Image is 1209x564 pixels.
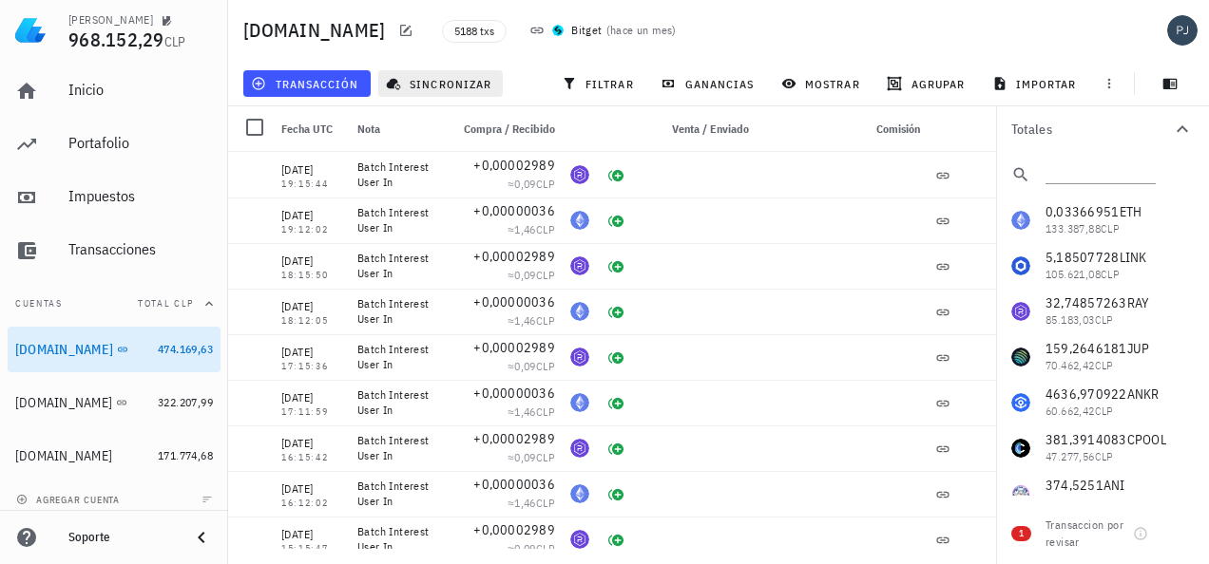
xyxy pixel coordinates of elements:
span: 1,46 [514,313,536,328]
span: CLP [536,496,555,510]
div: Batch Interest User In [357,205,433,235]
span: 0,09 [514,177,536,191]
div: RAY-icon [570,439,589,458]
div: Soporte [68,530,175,545]
div: Comisión [791,106,928,152]
button: Totales [996,106,1209,152]
span: 474.169,63 [158,342,213,356]
span: ≈ [508,222,555,236]
div: Batch Interest User In [357,524,433,555]
span: +0,00002989 [473,521,555,538]
span: agrupar [891,76,965,91]
span: ≈ [508,313,555,328]
span: +0,00002989 [473,339,555,356]
div: [DATE] [281,434,342,453]
button: agrupar [879,70,976,97]
span: CLP [536,222,555,236]
span: Total CLP [138,297,194,310]
span: +0,00000036 [473,293,555,310]
span: Fecha UTC [281,122,333,136]
a: [DOMAIN_NAME] 474.169,63 [8,327,221,372]
span: +0,00000036 [473,385,555,402]
div: [DATE] [281,388,342,407]
span: filtrar [566,76,634,91]
div: Bitget [571,21,602,40]
h1: [DOMAIN_NAME] [243,15,393,46]
span: 1,46 [514,222,536,236]
span: +0,00002989 [473,157,555,174]
span: hace un mes [610,23,672,37]
span: CLP [536,404,555,419]
div: 17:15:36 [281,362,342,371]
span: Compra / Recibido [464,122,555,136]
span: ≈ [508,496,555,510]
span: agregar cuenta [20,494,120,506]
div: 19:15:44 [281,179,342,189]
a: Inicio [8,68,221,114]
div: 16:12:02 [281,498,342,508]
div: ETH-icon [570,302,589,321]
div: [DATE] [281,252,342,271]
div: ETH-icon [570,393,589,412]
img: bitgetglobal [552,25,564,36]
div: 19:12:02 [281,225,342,235]
button: agregar cuenta [11,490,128,509]
div: [DOMAIN_NAME] [15,395,112,411]
div: 16:15:42 [281,453,342,462]
span: 171.774,68 [158,448,213,462]
div: Batch Interest User In [357,296,433,327]
span: +0,00000036 [473,202,555,219]
a: Portafolio [8,122,221,167]
div: 15:15:47 [281,544,342,554]
div: Batch Interest User In [357,479,433,509]
span: mostrar [785,76,860,91]
img: LedgiFi [15,15,46,46]
button: transacción [243,70,371,97]
div: RAY-icon [570,348,589,367]
div: ETH-icon [570,484,589,503]
span: transacción [255,76,358,91]
span: ≈ [508,541,555,555]
span: ≈ [508,450,555,464]
div: Compra / Recibido [441,106,563,152]
button: sincronizar [378,70,504,97]
span: CLP [536,268,555,282]
div: Batch Interest User In [357,387,433,418]
span: 0,09 [514,450,536,464]
span: ≈ [508,404,555,419]
div: 17:11:59 [281,407,342,417]
span: +0,00002989 [473,430,555,447]
div: [DATE] [281,297,342,316]
div: [DOMAIN_NAME] [15,342,113,358]
span: 1,46 [514,496,536,510]
div: RAY-icon [570,165,589,184]
span: Comisión [876,122,920,136]
span: ≈ [508,268,555,282]
div: [DATE] [281,479,342,498]
div: [DATE] [281,206,342,225]
button: mostrar [774,70,872,97]
span: 322.207,99 [158,395,213,409]
span: 0,09 [514,541,536,555]
a: Impuestos [8,175,221,220]
span: ganancias [664,76,754,91]
div: Batch Interest User In [357,251,433,281]
span: importar [996,76,1077,91]
div: Nota [350,106,441,152]
span: sincronizar [390,76,491,91]
span: 5188 txs [454,21,494,42]
div: [DATE] [281,160,342,179]
span: 1,46 [514,404,536,419]
div: ETH-icon [570,211,589,230]
div: Portafolio [68,134,213,152]
div: RAY-icon [570,256,589,275]
span: CLP [536,541,555,555]
div: [PERSON_NAME] [68,12,153,28]
div: [DATE] [281,343,342,362]
div: [DOMAIN_NAME] [15,448,112,464]
div: RAY-icon [570,530,589,549]
div: 18:15:50 [281,271,342,280]
span: CLP [164,33,186,50]
div: Transacciones [68,240,213,258]
div: [DATE] [281,525,342,544]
